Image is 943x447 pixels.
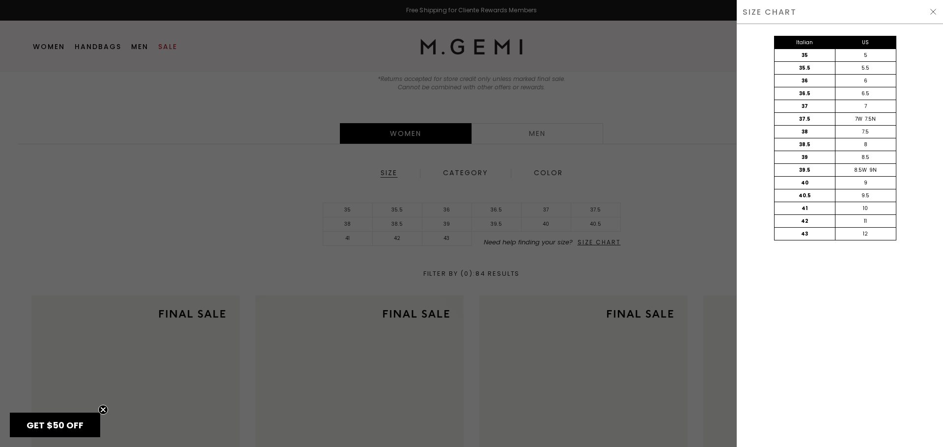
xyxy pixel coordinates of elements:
div: 9N [869,166,877,174]
div: 35 [775,49,835,61]
button: Close teaser [98,405,108,415]
div: GET $50 OFFClose teaser [10,413,100,437]
div: 36 [775,75,835,87]
img: Hide Drawer [929,8,937,16]
div: 6.5 [835,87,896,100]
div: US [835,36,896,49]
div: Italian [775,36,835,49]
div: 37 [775,100,835,112]
div: 39.5 [775,164,835,176]
div: 5 [835,49,896,61]
div: 11 [835,215,896,227]
div: 8.5W [854,166,867,174]
div: 38.5 [775,138,835,151]
div: 9.5 [835,189,896,202]
div: 8 [835,138,896,151]
div: 7 [835,100,896,112]
div: 36.5 [775,87,835,100]
div: 35.5 [775,62,835,74]
div: 7.5N [865,115,876,123]
div: 43 [775,228,835,240]
div: 6 [835,75,896,87]
div: 9 [835,177,896,189]
div: 8.5 [835,151,896,163]
div: 40 [775,177,835,189]
div: 7.5 [835,126,896,138]
div: 42 [775,215,835,227]
div: 5.5 [835,62,896,74]
div: 39 [775,151,835,163]
div: 10 [835,202,896,214]
span: GET $50 OFF [27,419,83,431]
div: 7W [855,115,862,123]
div: 37.5 [775,113,835,125]
div: 12 [835,228,896,240]
div: 38 [775,126,835,138]
div: 41 [775,202,835,214]
div: 40.5 [775,189,835,202]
